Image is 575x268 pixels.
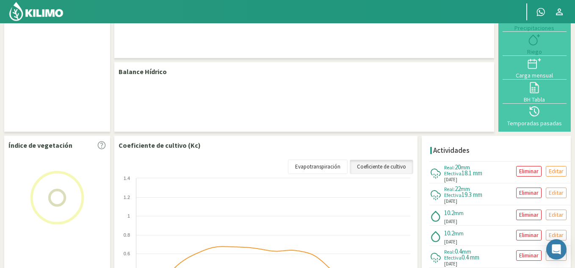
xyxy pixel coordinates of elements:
[516,210,542,220] button: Eliminar
[546,230,567,240] button: Editar
[505,49,564,55] div: Riego
[516,230,542,240] button: Eliminar
[516,250,542,261] button: Eliminar
[119,140,201,150] p: Coeficiente de cultivo (Kc)
[549,210,564,220] p: Editar
[444,254,462,261] span: Efectiva
[8,140,72,150] p: Índice de vegetación
[444,218,457,225] span: [DATE]
[516,166,542,177] button: Eliminar
[454,229,464,237] span: mm
[124,232,130,238] text: 0.8
[462,169,482,177] span: 18.1 mm
[444,176,457,183] span: [DATE]
[503,80,567,103] button: BH Tabla
[519,166,539,176] p: Eliminar
[503,104,567,127] button: Temporadas pasadas
[444,209,454,217] span: 10.2
[462,191,482,199] span: 19.3 mm
[505,72,564,78] div: Carga mensual
[549,188,564,198] p: Editar
[505,120,564,126] div: Temporadas pasadas
[461,185,470,193] span: mm
[124,195,130,200] text: 1.2
[505,97,564,102] div: BH Tabla
[350,160,413,174] a: Coeficiente de cultivo
[444,170,462,177] span: Efectiva
[433,146,470,155] h4: Actividades
[516,188,542,198] button: Eliminar
[444,260,457,268] span: [DATE]
[288,160,348,174] a: Evapotranspiración
[519,251,539,260] p: Eliminar
[444,238,457,246] span: [DATE]
[519,230,539,240] p: Eliminar
[549,230,564,240] p: Editar
[8,1,64,22] img: Kilimo
[503,56,567,80] button: Carga mensual
[444,186,455,192] span: Real:
[124,176,130,181] text: 1.4
[546,210,567,220] button: Editar
[505,25,564,31] div: Precipitaciones
[546,239,567,260] div: Open Intercom Messenger
[444,198,457,205] span: [DATE]
[462,248,471,255] span: mm
[444,229,454,237] span: 10.2
[461,163,470,171] span: mm
[15,155,100,240] img: Loading...
[455,247,462,255] span: 0.4
[127,213,130,218] text: 1
[519,210,539,220] p: Eliminar
[546,188,567,198] button: Editar
[503,32,567,55] button: Riego
[444,249,455,255] span: Real:
[546,166,567,177] button: Editar
[549,166,564,176] p: Editar
[119,66,167,77] p: Balance Hídrico
[462,253,479,261] span: 0.4 mm
[519,188,539,198] p: Eliminar
[444,164,455,171] span: Real:
[546,250,567,261] button: Editar
[444,192,462,198] span: Efectiva
[455,185,461,193] span: 22
[454,209,464,217] span: mm
[124,251,130,256] text: 0.6
[455,163,461,171] span: 20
